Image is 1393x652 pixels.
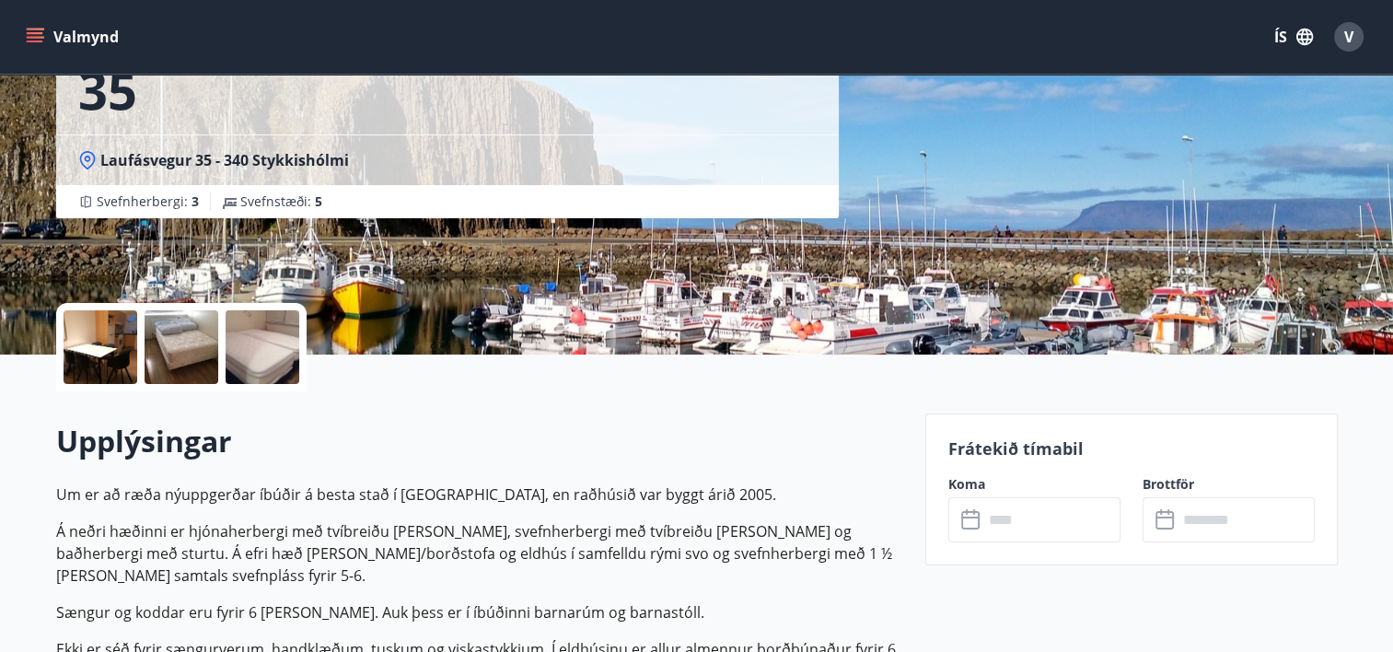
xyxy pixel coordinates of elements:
[56,483,903,506] p: Um er að ræða nýuppgerðar íbúðir á besta stað í [GEOGRAPHIC_DATA], en raðhúsið var byggt árið 2005.
[100,150,349,170] span: Laufásvegur 35 - 340 Stykkishólmi
[948,475,1120,494] label: Koma
[315,192,322,210] span: 5
[97,192,199,211] span: Svefnherbergi :
[948,437,1315,460] p: Frátekið tímabil
[1143,475,1315,494] label: Brottför
[56,601,903,623] p: Sængur og koddar eru fyrir 6 [PERSON_NAME]. Auk þess er í íbúðinni barnarúm og barnastóll.
[240,192,322,211] span: Svefnstæði :
[1327,15,1371,59] button: V
[1344,27,1353,47] span: V
[192,192,199,210] span: 3
[56,520,903,587] p: Á neðri hæðinni er hjónaherbergi með tvíbreiðu [PERSON_NAME], svefnherbergi með tvíbreiðu [PERSON...
[22,20,126,53] button: menu
[1264,20,1323,53] button: ÍS
[56,421,903,461] h2: Upplýsingar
